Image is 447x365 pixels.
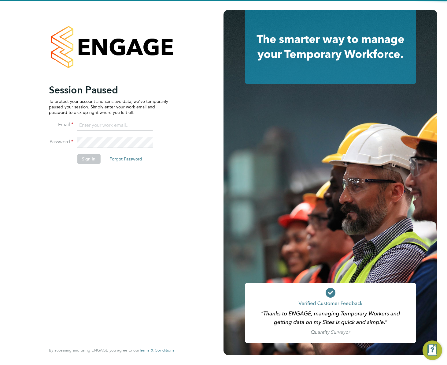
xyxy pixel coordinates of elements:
label: Password [49,139,73,145]
button: Sign In [77,154,100,164]
label: Email [49,122,73,128]
h2: Session Paused [49,84,168,96]
span: By accessing and using ENGAGE you agree to our [49,348,174,353]
a: Terms & Conditions [139,348,174,353]
button: Engage Resource Center [423,341,442,360]
input: Enter your work email... [77,120,153,131]
button: Forgot Password [105,154,147,164]
span: Terms & Conditions [139,348,174,353]
p: To protect your account and sensitive data, we've temporarily paused your session. Simply enter y... [49,99,168,115]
